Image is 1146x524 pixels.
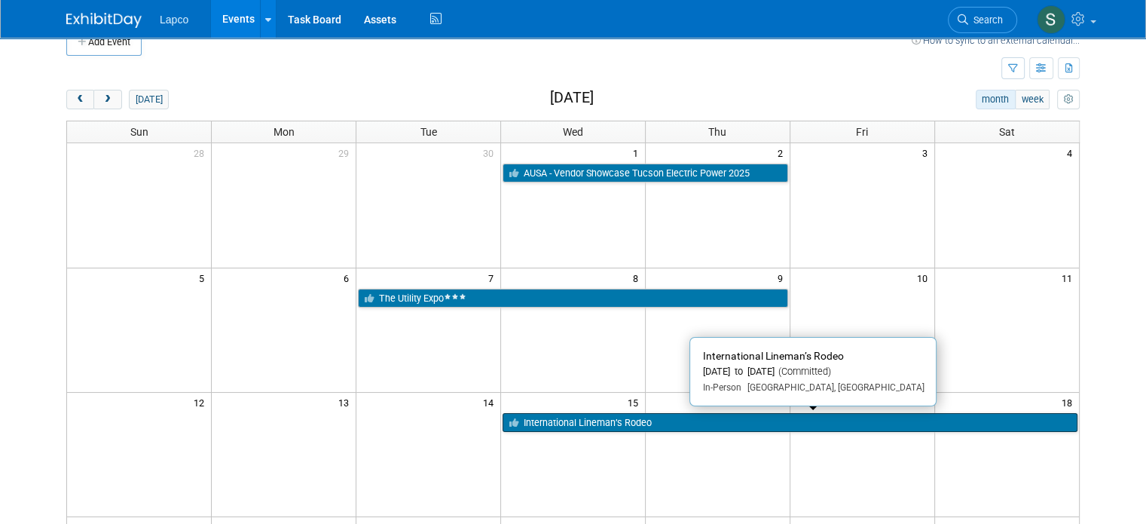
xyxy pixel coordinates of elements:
[481,393,500,412] span: 14
[192,393,211,412] span: 12
[66,29,142,56] button: Add Event
[550,90,594,106] h2: [DATE]
[776,268,790,287] span: 9
[631,268,645,287] span: 8
[631,143,645,162] span: 1
[129,90,169,109] button: [DATE]
[66,13,142,28] img: ExhibitDay
[626,393,645,412] span: 15
[702,350,843,362] span: International Lineman’s Rodeo
[563,126,583,138] span: Wed
[1060,393,1079,412] span: 18
[481,143,500,162] span: 30
[160,14,188,26] span: Lapco
[1065,143,1079,162] span: 4
[93,90,121,109] button: next
[856,126,868,138] span: Fri
[1037,5,1065,34] img: Suzanne Kazo
[342,268,356,287] span: 6
[948,7,1017,33] a: Search
[702,382,741,393] span: In-Person
[1015,90,1050,109] button: week
[774,366,830,377] span: (Committed)
[708,126,726,138] span: Thu
[1063,95,1073,105] i: Personalize Calendar
[1060,268,1079,287] span: 11
[192,143,211,162] span: 28
[912,35,1080,46] a: How to sync to an external calendar...
[420,126,437,138] span: Tue
[741,382,924,393] span: [GEOGRAPHIC_DATA], [GEOGRAPHIC_DATA]
[274,126,295,138] span: Mon
[503,164,788,183] a: AUSA - Vendor Showcase Tucson Electric Power 2025
[130,126,148,138] span: Sun
[915,268,934,287] span: 10
[702,366,924,378] div: [DATE] to [DATE]
[976,90,1016,109] button: month
[358,289,788,308] a: The Utility Expo
[999,126,1015,138] span: Sat
[197,268,211,287] span: 5
[337,393,356,412] span: 13
[921,143,934,162] span: 3
[1057,90,1080,109] button: myCustomButton
[66,90,94,109] button: prev
[776,143,790,162] span: 2
[487,268,500,287] span: 7
[503,413,1077,433] a: International Lineman’s Rodeo
[337,143,356,162] span: 29
[968,14,1003,26] span: Search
